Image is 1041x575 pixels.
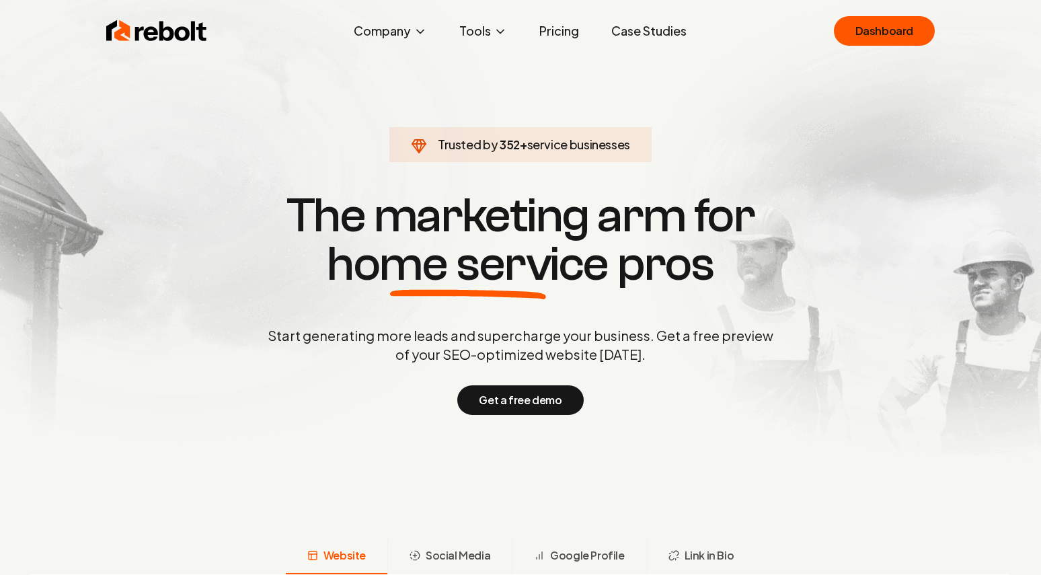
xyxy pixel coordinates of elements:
p: Start generating more leads and supercharge your business. Get a free preview of your SEO-optimiz... [265,326,776,364]
a: Case Studies [601,17,697,44]
button: Tools [449,17,518,44]
h1: The marketing arm for pros [198,192,843,289]
button: Google Profile [512,539,646,574]
button: Website [286,539,387,574]
span: Website [323,547,366,564]
span: 352 [500,135,520,154]
span: service businesses [527,137,631,152]
a: Dashboard [834,16,935,46]
span: home service [327,240,609,289]
img: Rebolt Logo [106,17,207,44]
span: Social Media [426,547,490,564]
span: Google Profile [550,547,624,564]
span: Trusted by [438,137,498,152]
button: Social Media [387,539,512,574]
button: Company [343,17,438,44]
a: Pricing [529,17,590,44]
button: Link in Bio [646,539,756,574]
button: Get a free demo [457,385,583,415]
span: Link in Bio [685,547,734,564]
span: + [520,137,527,152]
